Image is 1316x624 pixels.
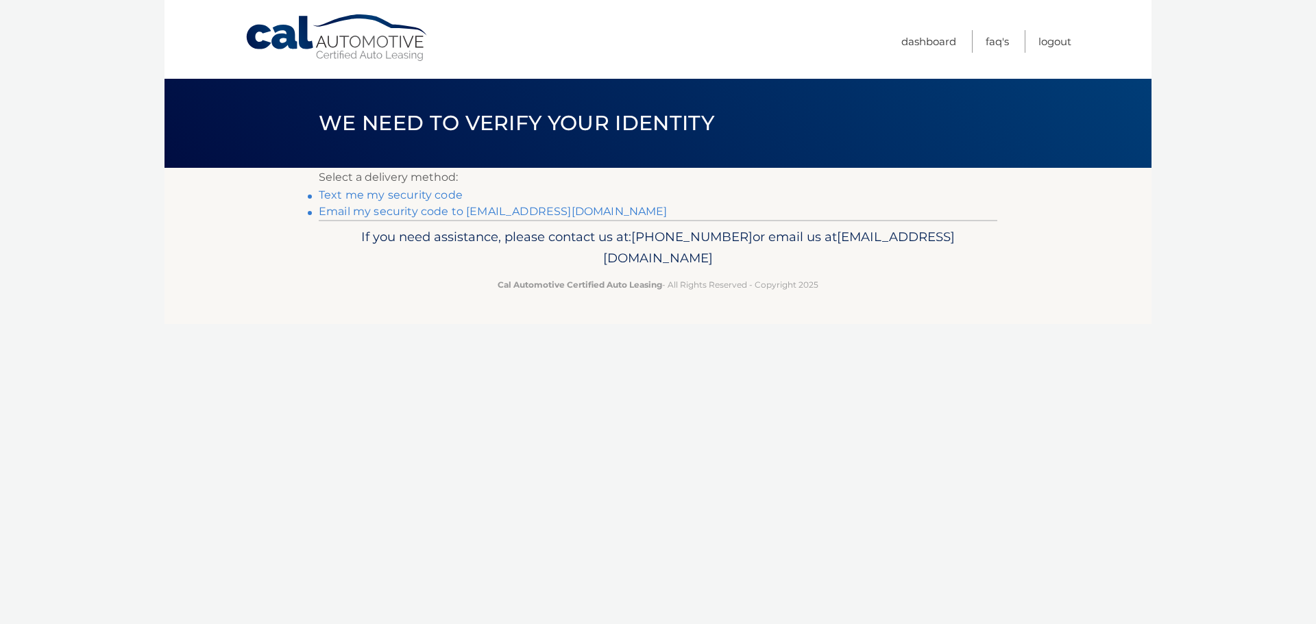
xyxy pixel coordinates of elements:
p: - All Rights Reserved - Copyright 2025 [328,277,988,292]
strong: Cal Automotive Certified Auto Leasing [498,279,662,290]
a: Email my security code to [EMAIL_ADDRESS][DOMAIN_NAME] [319,205,668,218]
a: Logout [1038,30,1071,53]
a: Text me my security code [319,188,463,201]
a: FAQ's [986,30,1009,53]
span: [PHONE_NUMBER] [631,229,753,245]
a: Dashboard [901,30,956,53]
span: We need to verify your identity [319,110,714,136]
p: Select a delivery method: [319,168,997,187]
p: If you need assistance, please contact us at: or email us at [328,226,988,270]
a: Cal Automotive [245,14,430,62]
